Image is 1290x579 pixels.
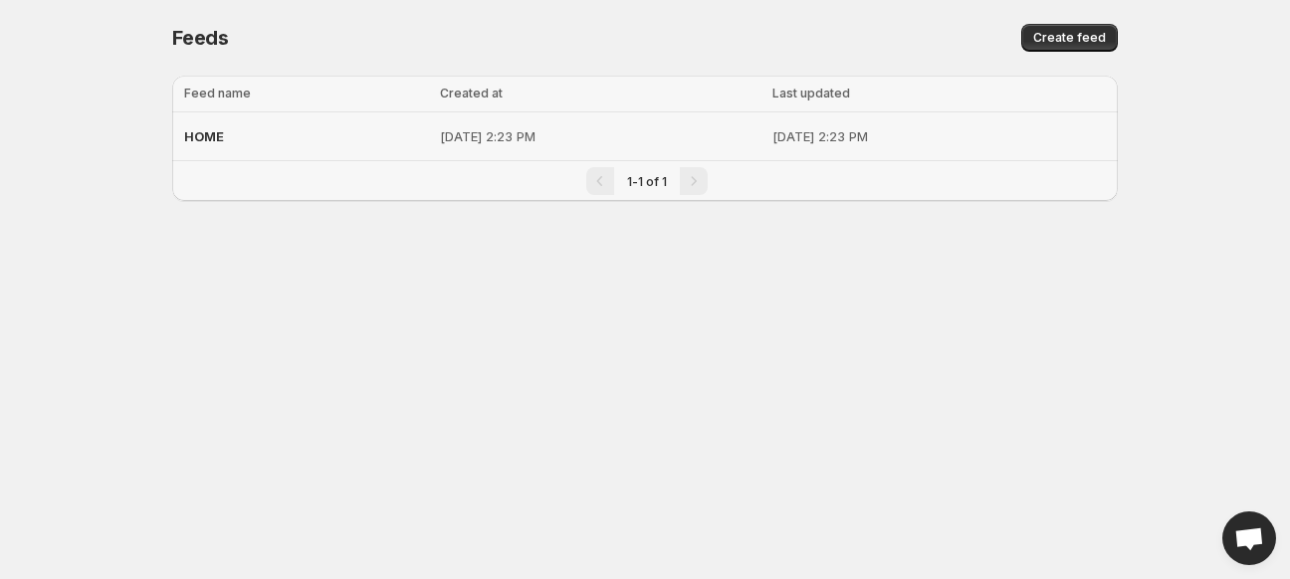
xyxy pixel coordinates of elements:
[172,26,229,50] span: Feeds
[1222,511,1276,565] a: Open chat
[772,86,850,100] span: Last updated
[627,174,667,189] span: 1-1 of 1
[440,86,503,100] span: Created at
[1021,24,1118,52] button: Create feed
[184,86,251,100] span: Feed name
[184,128,224,144] span: HOME
[1033,30,1106,46] span: Create feed
[172,160,1118,201] nav: Pagination
[772,126,1106,146] p: [DATE] 2:23 PM
[440,126,760,146] p: [DATE] 2:23 PM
